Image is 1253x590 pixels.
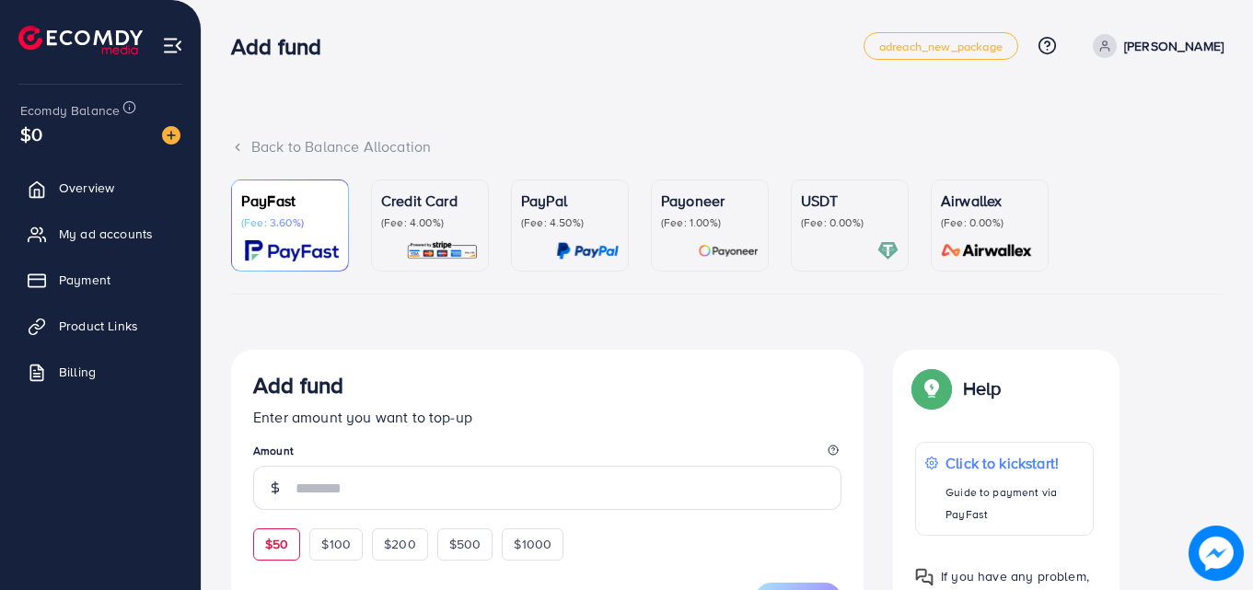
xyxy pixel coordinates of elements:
[514,535,551,553] span: $1000
[661,215,759,230] p: (Fee: 1.00%)
[231,33,336,60] h3: Add fund
[18,26,143,54] img: logo
[801,190,899,212] p: USDT
[946,481,1083,526] p: Guide to payment via PayFast
[915,372,948,405] img: Popup guide
[556,240,619,261] img: card
[14,169,187,206] a: Overview
[381,190,479,212] p: Credit Card
[59,225,153,243] span: My ad accounts
[1085,34,1224,58] a: [PERSON_NAME]
[321,535,351,553] span: $100
[1124,35,1224,57] p: [PERSON_NAME]
[941,190,1038,212] p: Airwallex
[253,406,841,428] p: Enter amount you want to top-up
[406,240,479,261] img: card
[231,136,1224,157] div: Back to Balance Allocation
[59,317,138,335] span: Product Links
[59,179,114,197] span: Overview
[946,452,1083,474] p: Click to kickstart!
[14,353,187,390] a: Billing
[265,535,288,553] span: $50
[162,126,180,145] img: image
[384,535,416,553] span: $200
[253,372,343,399] h3: Add fund
[915,568,934,586] img: Popup guide
[449,535,481,553] span: $500
[381,215,479,230] p: (Fee: 4.00%)
[698,240,759,261] img: card
[59,363,96,381] span: Billing
[241,190,339,212] p: PayFast
[963,377,1002,399] p: Help
[801,215,899,230] p: (Fee: 0.00%)
[253,443,841,466] legend: Amount
[20,101,120,120] span: Ecomdy Balance
[877,240,899,261] img: card
[162,35,183,56] img: menu
[661,190,759,212] p: Payoneer
[245,240,339,261] img: card
[14,215,187,252] a: My ad accounts
[59,271,110,289] span: Payment
[935,240,1038,261] img: card
[1189,526,1244,581] img: image
[521,190,619,212] p: PayPal
[14,261,187,298] a: Payment
[941,215,1038,230] p: (Fee: 0.00%)
[20,121,42,147] span: $0
[864,32,1018,60] a: adreach_new_package
[879,40,1003,52] span: adreach_new_package
[521,215,619,230] p: (Fee: 4.50%)
[14,307,187,344] a: Product Links
[241,215,339,230] p: (Fee: 3.60%)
